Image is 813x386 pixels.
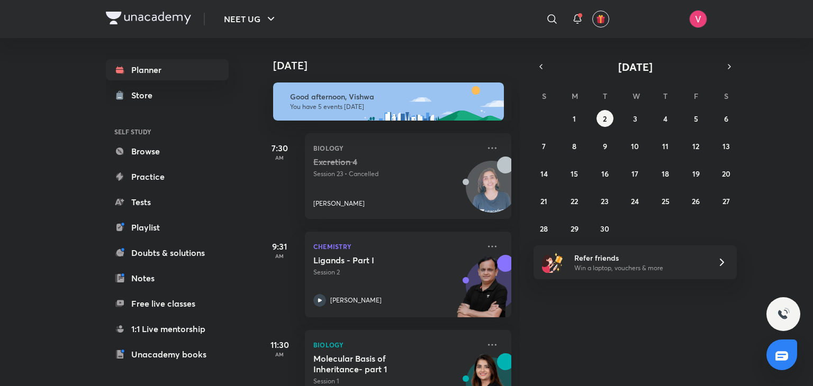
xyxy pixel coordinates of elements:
abbr: September 23, 2025 [601,196,609,206]
abbr: September 20, 2025 [722,169,730,179]
p: [PERSON_NAME] [330,296,382,305]
a: Practice [106,166,229,187]
abbr: September 18, 2025 [662,169,669,179]
h6: SELF STUDY [106,123,229,141]
button: September 12, 2025 [688,137,704,154]
abbr: Sunday [542,91,546,101]
button: September 7, 2025 [536,137,553,154]
button: September 9, 2025 [597,137,613,154]
abbr: September 26, 2025 [692,196,700,206]
a: Browse [106,141,229,162]
span: [DATE] [618,60,653,74]
button: September 21, 2025 [536,192,553,209]
abbr: September 16, 2025 [601,169,609,179]
a: Notes [106,268,229,289]
button: September 10, 2025 [627,137,644,154]
button: September 17, 2025 [627,165,644,182]
button: September 29, 2025 [566,220,583,237]
abbr: September 12, 2025 [692,141,699,151]
button: September 23, 2025 [597,192,613,209]
button: September 15, 2025 [566,165,583,182]
abbr: September 30, 2025 [600,224,609,234]
button: NEET UG [218,8,284,30]
p: [PERSON_NAME] [313,199,365,208]
h6: Refer friends [574,252,704,263]
abbr: September 10, 2025 [631,141,639,151]
img: Company Logo [106,12,191,24]
abbr: September 28, 2025 [540,224,548,234]
button: avatar [592,11,609,27]
abbr: September 2, 2025 [603,114,607,124]
abbr: Monday [572,91,578,101]
abbr: September 14, 2025 [540,169,548,179]
abbr: September 8, 2025 [572,141,576,151]
abbr: Wednesday [633,91,640,101]
abbr: September 11, 2025 [662,141,669,151]
h4: [DATE] [273,59,522,72]
h5: 9:31 [258,240,301,253]
abbr: September 1, 2025 [573,114,576,124]
a: Store [106,85,229,106]
abbr: Thursday [663,91,667,101]
button: September 16, 2025 [597,165,613,182]
a: Free live classes [106,293,229,314]
p: AM [258,154,301,161]
img: referral [542,252,563,273]
button: September 26, 2025 [688,192,704,209]
abbr: September 4, 2025 [663,114,667,124]
h5: Molecular Basis of Inheritance- part 1 [313,353,445,374]
button: September 4, 2025 [657,110,674,127]
abbr: September 24, 2025 [631,196,639,206]
button: September 22, 2025 [566,192,583,209]
abbr: September 13, 2025 [722,141,730,151]
abbr: Saturday [724,91,728,101]
img: Vishwa Desai [689,10,707,28]
abbr: September 7, 2025 [542,141,546,151]
button: September 24, 2025 [627,192,644,209]
img: unacademy [453,255,511,328]
p: Win a laptop, vouchers & more [574,263,704,273]
a: Doubts & solutions [106,242,229,263]
abbr: September 27, 2025 [722,196,730,206]
img: Avatar [466,167,517,217]
abbr: September 25, 2025 [662,196,670,206]
h5: Excretion 4 [313,157,445,167]
p: Biology [313,142,480,154]
abbr: September 3, 2025 [633,114,637,124]
button: September 3, 2025 [627,110,644,127]
abbr: September 19, 2025 [692,169,700,179]
img: avatar [596,14,606,24]
div: Store [131,89,159,102]
p: Session 23 • Cancelled [313,169,480,179]
abbr: September 9, 2025 [603,141,607,151]
abbr: September 21, 2025 [540,196,547,206]
button: September 30, 2025 [597,220,613,237]
abbr: September 22, 2025 [571,196,578,206]
p: AM [258,351,301,357]
abbr: September 29, 2025 [571,224,579,234]
abbr: Tuesday [603,91,607,101]
button: September 1, 2025 [566,110,583,127]
abbr: Friday [694,91,698,101]
img: afternoon [273,82,504,121]
button: September 19, 2025 [688,165,704,182]
a: 1:1 Live mentorship [106,318,229,339]
h5: 11:30 [258,338,301,351]
button: September 2, 2025 [597,110,613,127]
p: Session 2 [313,268,480,277]
button: September 6, 2025 [718,110,735,127]
button: September 5, 2025 [688,110,704,127]
a: Planner [106,59,229,80]
button: September 20, 2025 [718,165,735,182]
h5: Ligands - Part I [313,255,445,265]
button: [DATE] [548,59,722,74]
button: September 14, 2025 [536,165,553,182]
abbr: September 5, 2025 [694,114,698,124]
img: ttu [777,308,790,320]
p: You have 5 events [DATE] [290,103,494,111]
p: AM [258,253,301,259]
button: September 13, 2025 [718,137,735,154]
a: Playlist [106,217,229,238]
h5: 7:30 [258,142,301,154]
button: September 11, 2025 [657,137,674,154]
